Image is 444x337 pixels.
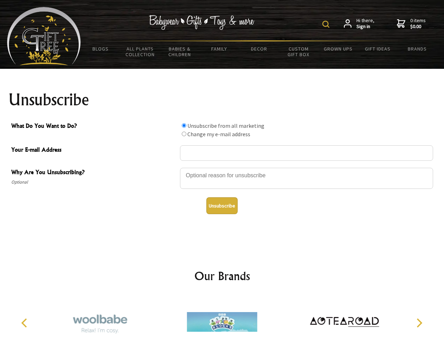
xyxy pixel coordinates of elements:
[206,197,238,214] button: Unsubscribe
[410,17,426,30] span: 0 items
[318,41,358,56] a: Grown Ups
[8,91,436,108] h1: Unsubscribe
[180,145,433,161] input: Your E-mail Address
[160,41,200,62] a: Babies & Children
[149,15,255,30] img: Babywear - Gifts - Toys & more
[11,121,176,132] span: What Do You Want to Do?
[279,41,318,62] a: Custom Gift Box
[239,41,279,56] a: Decor
[411,315,427,331] button: Next
[410,24,426,30] strong: $0.00
[11,178,176,186] span: Optional
[397,18,426,30] a: 0 items$0.00
[187,131,250,138] label: Change my e-mail address
[398,41,437,56] a: Brands
[356,18,374,30] span: Hi there,
[344,18,374,30] a: Hi there,Sign in
[121,41,160,62] a: All Plants Collection
[7,7,81,65] img: Babyware - Gifts - Toys and more...
[322,21,329,28] img: product search
[180,168,433,189] textarea: Why Are You Unsubscribing?
[18,315,33,331] button: Previous
[356,24,374,30] strong: Sign in
[182,123,186,128] input: What Do You Want to Do?
[11,145,176,156] span: Your E-mail Address
[200,41,239,56] a: Family
[187,122,264,129] label: Unsubscribe from all marketing
[358,41,398,56] a: Gift Ideas
[11,168,176,178] span: Why Are You Unsubscribing?
[182,132,186,136] input: What Do You Want to Do?
[14,267,430,284] h2: Our Brands
[81,41,121,56] a: BLOGS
